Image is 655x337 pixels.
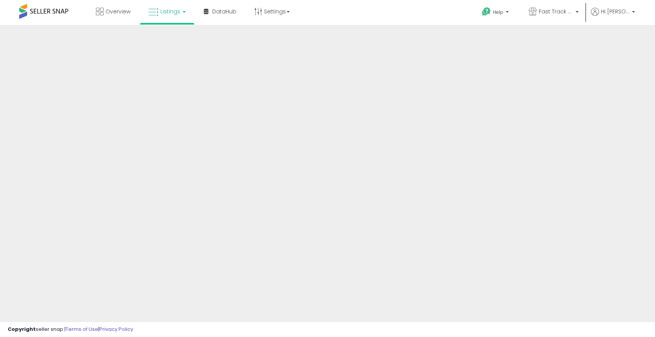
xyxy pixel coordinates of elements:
[160,8,180,15] span: Listings
[99,325,133,333] a: Privacy Policy
[601,8,630,15] span: Hi [PERSON_NAME]
[66,325,98,333] a: Terms of Use
[591,8,635,25] a: Hi [PERSON_NAME]
[8,326,133,333] div: seller snap | |
[212,8,236,15] span: DataHub
[539,8,573,15] span: Fast Track FBA
[482,7,491,16] i: Get Help
[8,325,36,333] strong: Copyright
[106,8,130,15] span: Overview
[476,1,516,25] a: Help
[493,9,503,15] span: Help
